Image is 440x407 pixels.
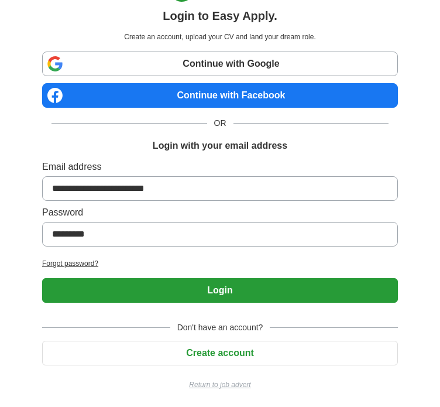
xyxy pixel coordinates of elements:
[44,32,396,42] p: Create an account, upload your CV and land your dream role.
[42,83,398,108] a: Continue with Facebook
[42,258,398,269] a: Forgot password?
[42,206,398,220] label: Password
[42,278,398,303] button: Login
[42,160,398,174] label: Email address
[42,379,398,390] a: Return to job advert
[207,117,233,129] span: OR
[42,341,398,365] button: Create account
[153,139,287,153] h1: Login with your email address
[170,322,270,334] span: Don't have an account?
[42,52,398,76] a: Continue with Google
[163,7,277,25] h1: Login to Easy Apply.
[42,348,398,358] a: Create account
